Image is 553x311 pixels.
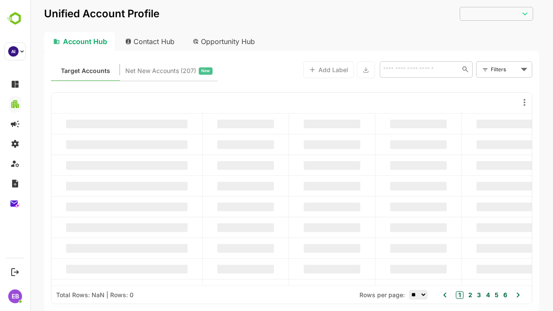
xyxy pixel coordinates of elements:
[454,290,460,300] button: 4
[8,46,19,57] div: AI
[156,32,232,51] div: Opportunity Hub
[88,32,152,51] div: Contact Hub
[14,9,129,19] p: Unified Account Profile
[273,61,324,78] button: Add Label
[95,65,166,76] span: Net New Accounts ( 207 )
[429,6,503,21] div: ​
[9,266,21,278] button: Logout
[4,10,26,27] img: BambooboxLogoMark.f1c84d78b4c51b1a7b5f700c9845e183.svg
[471,290,477,300] button: 6
[327,61,345,78] button: Export the selected data as CSV
[461,65,488,74] div: Filters
[445,290,451,300] button: 3
[329,291,375,298] span: Rows per page:
[436,290,442,300] button: 2
[31,65,80,76] span: Known accounts you’ve identified to target - imported from CRM, Offline upload, or promoted from ...
[8,289,22,303] div: EB
[26,291,103,298] div: Total Rows: NaN | Rows: 0
[171,65,180,76] span: New
[14,32,85,51] div: Account Hub
[426,291,433,299] button: 1
[460,60,502,79] div: Filters
[95,65,182,76] div: Newly surfaced ICP-fit accounts from Intent, Website, LinkedIn, and other engagement signals.
[462,290,468,300] button: 5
